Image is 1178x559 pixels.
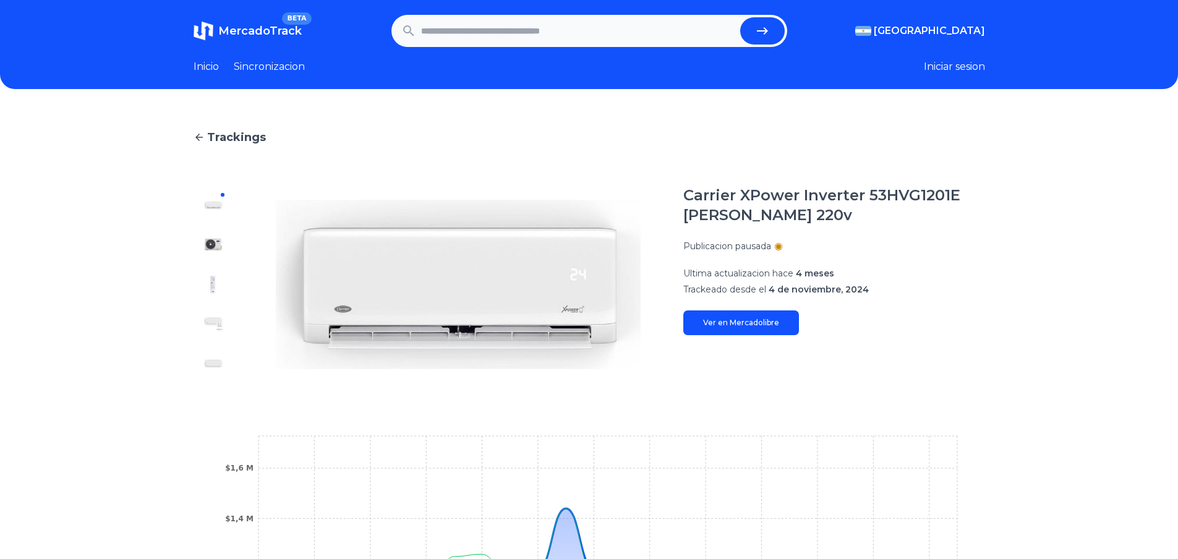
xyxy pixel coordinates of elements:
[683,240,771,252] p: Publicacion pausada
[769,284,869,295] span: 4 de noviembre, 2024
[683,186,985,225] h1: Carrier XPower Inverter 53HVG1201E [PERSON_NAME] 220v
[207,129,266,146] span: Trackings
[874,23,985,38] span: [GEOGRAPHIC_DATA]
[194,59,219,74] a: Inicio
[258,186,659,383] img: Carrier XPower Inverter 53HVG1201E blanco 220v
[855,26,871,36] img: Argentina
[203,314,223,334] img: Carrier XPower Inverter 53HVG1201E blanco 220v
[194,21,213,41] img: MercadoTrack
[282,12,311,25] span: BETA
[234,59,305,74] a: Sincronizacion
[855,23,985,38] button: [GEOGRAPHIC_DATA]
[683,268,793,279] span: Ultima actualizacion hace
[683,310,799,335] a: Ver en Mercadolibre
[203,235,223,255] img: Carrier XPower Inverter 53HVG1201E blanco 220v
[194,21,302,41] a: MercadoTrackBETA
[796,268,834,279] span: 4 meses
[203,275,223,294] img: Carrier XPower Inverter 53HVG1201E blanco 220v
[203,354,223,373] img: Carrier XPower Inverter 53HVG1201E blanco 220v
[194,129,985,146] a: Trackings
[225,514,254,523] tspan: $1,4 M
[203,195,223,215] img: Carrier XPower Inverter 53HVG1201E blanco 220v
[683,284,766,295] span: Trackeado desde el
[218,24,302,38] span: MercadoTrack
[924,59,985,74] button: Iniciar sesion
[225,464,254,472] tspan: $1,6 M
